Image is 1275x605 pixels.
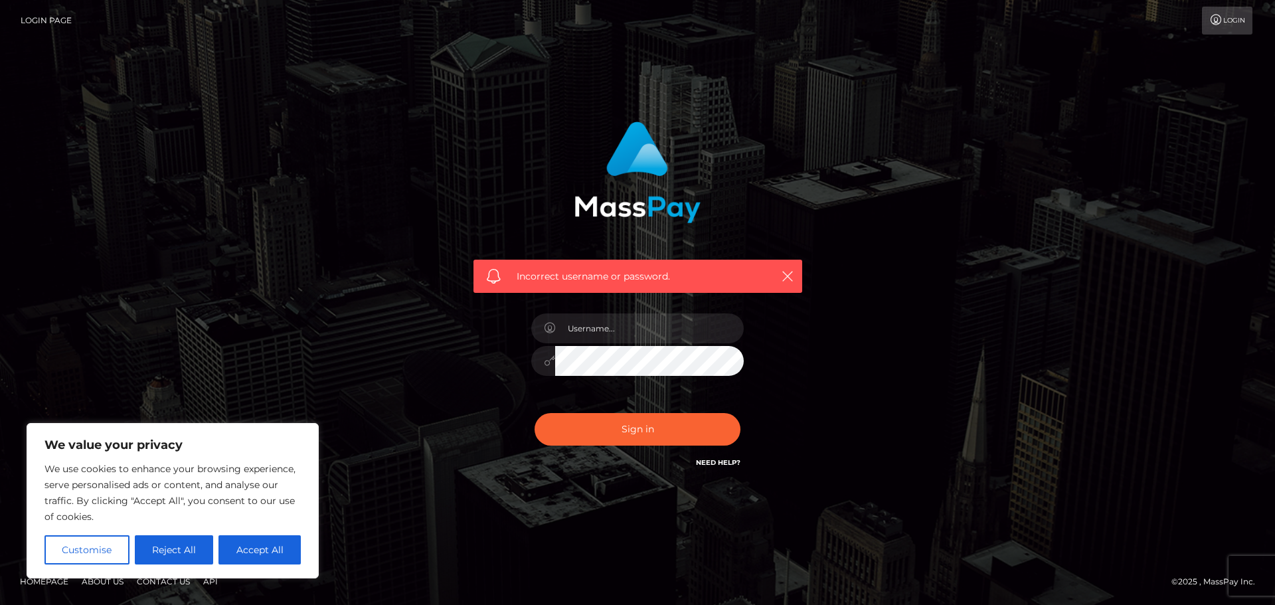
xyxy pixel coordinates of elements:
button: Sign in [535,413,740,446]
p: We use cookies to enhance your browsing experience, serve personalised ads or content, and analys... [44,461,301,525]
button: Reject All [135,535,214,564]
a: Login [1202,7,1252,35]
input: Username... [555,313,744,343]
p: We value your privacy [44,437,301,453]
a: Contact Us [131,571,195,592]
span: Incorrect username or password. [517,270,759,284]
img: MassPay Login [574,122,701,223]
a: Login Page [21,7,72,35]
div: We value your privacy [27,423,319,578]
button: Accept All [218,535,301,564]
div: © 2025 , MassPay Inc. [1171,574,1265,589]
a: Homepage [15,571,74,592]
a: About Us [76,571,129,592]
a: API [198,571,223,592]
a: Need Help? [696,458,740,467]
button: Customise [44,535,129,564]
